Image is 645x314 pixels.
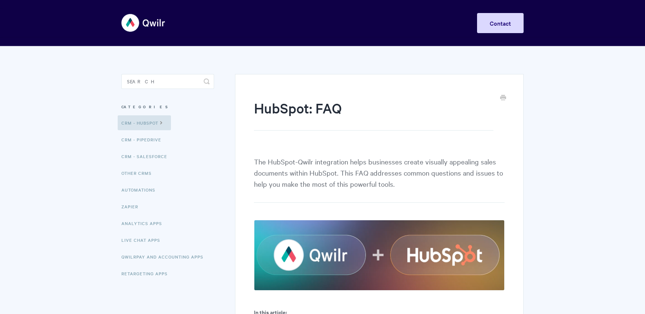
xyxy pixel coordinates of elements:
a: CRM - Pipedrive [121,132,167,147]
a: Contact [477,13,524,33]
h1: HubSpot: FAQ [254,99,493,131]
a: CRM - HubSpot [118,115,171,130]
a: Zapier [121,199,144,214]
a: QwilrPay and Accounting Apps [121,249,209,264]
a: Other CRMs [121,166,157,180]
a: CRM - Salesforce [121,149,173,164]
a: Print this Article [500,94,506,102]
img: Qwilr Help Center [121,9,166,37]
h3: Categories [121,100,214,113]
input: Search [121,74,214,89]
a: Retargeting Apps [121,266,173,281]
a: Live Chat Apps [121,233,166,247]
p: The HubSpot-Qwilr integration helps businesses create visually appealing sales documents within H... [254,156,505,203]
img: file-Qg4zVhtoMw.png [254,220,505,290]
a: Analytics Apps [121,216,168,231]
a: Automations [121,182,161,197]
